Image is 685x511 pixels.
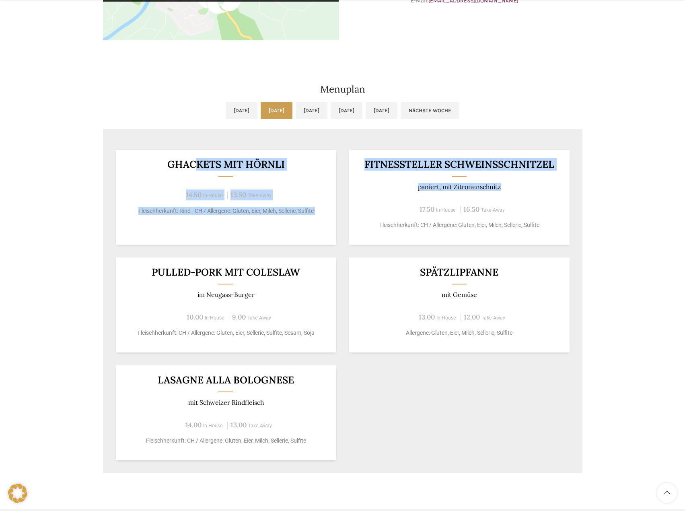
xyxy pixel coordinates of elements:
span: 14.00 [185,420,202,429]
p: mit Schweizer Rindfleisch [125,399,326,406]
a: [DATE] [331,102,362,119]
span: Take-Away [481,315,505,321]
span: In-House [436,315,456,321]
span: In-House [203,193,223,198]
span: In-House [205,315,224,321]
span: 10.00 [187,313,203,321]
p: Fleischherkunft: CH / Allergene: Gluten, Eier, Sellerie, Sulfite, Sesam, Soja [125,329,326,337]
p: im Neugass-Burger [125,291,326,299]
p: Fleischherkunft: Rind - CH / Allergene: Gluten, Eier, Milch, Sellerie, Sulfite [125,207,326,215]
span: 13.50 [230,190,246,199]
h3: Pulled-Pork mit Coleslaw [125,267,326,277]
span: 12.00 [464,313,480,321]
a: [DATE] [261,102,292,119]
p: Fleischherkunft: CH / Allergene: Gluten, Eier, Milch, Sellerie, Sulfite [359,221,560,229]
p: Allergene: Gluten, Eier, Milch, Sellerie, Sulfite [359,329,560,337]
a: [DATE] [296,102,327,119]
h3: Fitnessteller Schweinsschnitzel [359,159,560,169]
span: In-House [203,423,223,429]
span: 13.00 [230,420,247,429]
a: Scroll to top button [657,483,677,503]
a: [DATE] [366,102,397,119]
h3: Lasagne alla Bolognese [125,375,326,385]
a: [DATE] [226,102,257,119]
a: Nächste Woche [401,102,459,119]
h3: GHACKETS MIT HÖRNLI [125,159,326,169]
span: 16.50 [463,205,479,214]
span: Take-Away [247,315,271,321]
span: 13.00 [419,313,435,321]
h3: Spätzlipfanne [359,267,560,277]
p: paniert, mit Zitronenschnitz [359,183,560,191]
span: Take-Away [248,193,272,198]
h2: Menuplan [103,84,582,94]
p: mit Gemüse [359,291,560,299]
span: Take-Away [248,423,272,429]
span: 9.00 [232,313,246,321]
span: 17.50 [420,205,434,214]
span: Take-Away [481,207,505,213]
span: 14.50 [186,190,202,199]
p: Fleischherkunft: CH / Allergene: Gluten, Eier, Milch, Sellerie, Sulfite [125,437,326,445]
span: In-House [436,207,456,213]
